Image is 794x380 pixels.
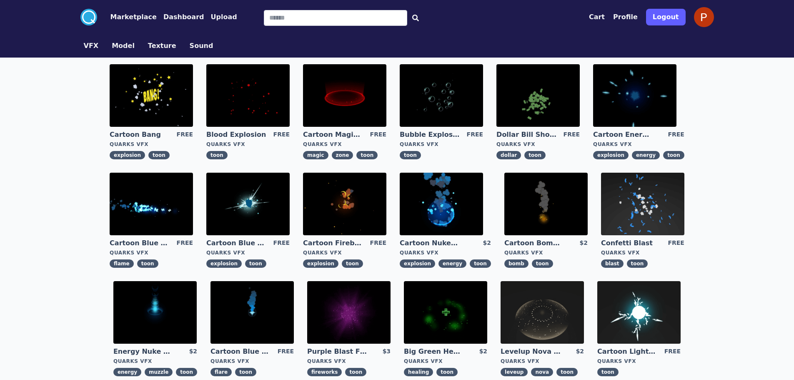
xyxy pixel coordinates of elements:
[206,64,290,127] img: imgAlt
[496,130,556,139] a: Dollar Bill Shower
[206,141,290,148] div: Quarks VFX
[273,130,290,139] div: FREE
[77,41,105,51] a: VFX
[110,239,170,248] a: Cartoon Blue Flamethrower
[206,239,266,248] a: Cartoon Blue Gas Explosion
[245,259,266,268] span: toon
[264,10,407,26] input: Search
[113,347,173,356] a: Energy Nuke Muzzle Flash
[303,239,363,248] a: Cartoon Fireball Explosion
[404,347,464,356] a: Big Green Healing Effect
[589,12,605,22] button: Cart
[501,358,584,365] div: Quarks VFX
[496,151,521,159] span: dollar
[332,151,353,159] span: zone
[145,368,173,376] span: muzzle
[400,151,421,159] span: toon
[668,239,684,248] div: FREE
[110,259,134,268] span: flame
[110,151,145,159] span: explosion
[112,41,135,51] button: Model
[496,141,580,148] div: Quarks VFX
[137,259,158,268] span: toon
[210,12,237,22] button: Upload
[97,12,157,22] a: Marketplace
[110,64,193,127] img: imgAlt
[531,368,553,376] span: nova
[532,259,553,268] span: toon
[113,281,197,344] img: imgAlt
[579,239,587,248] div: $2
[694,7,714,27] img: profile
[303,151,328,159] span: magic
[303,173,386,235] img: imgAlt
[370,239,386,248] div: FREE
[601,249,684,256] div: Quarks VFX
[84,41,99,51] button: VFX
[501,368,528,376] span: leveup
[278,347,294,356] div: FREE
[206,173,290,235] img: imgAlt
[400,141,483,148] div: Quarks VFX
[632,151,660,159] span: energy
[235,368,256,376] span: toon
[400,64,483,127] img: imgAlt
[613,12,638,22] button: Profile
[467,130,483,139] div: FREE
[183,41,220,51] a: Sound
[597,358,681,365] div: Quarks VFX
[307,281,391,344] img: imgAlt
[163,12,204,22] button: Dashboard
[210,358,294,365] div: Quarks VFX
[400,259,435,268] span: explosion
[524,151,546,159] span: toon
[601,259,624,268] span: blast
[210,281,294,344] img: imgAlt
[189,347,197,356] div: $2
[400,239,460,248] a: Cartoon Nuke Energy Explosion
[404,368,433,376] span: healing
[303,64,386,127] img: imgAlt
[110,141,193,148] div: Quarks VFX
[105,41,141,51] a: Model
[206,249,290,256] div: Quarks VFX
[556,368,578,376] span: toon
[206,130,266,139] a: Blood Explosion
[113,368,141,376] span: energy
[597,347,657,356] a: Cartoon Lightning Ball
[504,239,564,248] a: Cartoon Bomb Fuse
[307,358,391,365] div: Quarks VFX
[303,130,363,139] a: Cartoon Magic Zone
[141,41,183,51] a: Texture
[404,281,487,344] img: imgAlt
[370,130,386,139] div: FREE
[627,259,648,268] span: toon
[204,12,237,22] a: Upload
[210,347,271,356] a: Cartoon Blue Flare
[110,130,170,139] a: Cartoon Bang
[110,12,157,22] button: Marketplace
[646,5,686,29] a: Logout
[400,130,460,139] a: Bubble Explosion
[436,368,458,376] span: toon
[177,239,193,248] div: FREE
[470,259,491,268] span: toon
[110,249,193,256] div: Quarks VFX
[206,259,242,268] span: explosion
[593,141,684,148] div: Quarks VFX
[483,239,491,248] div: $2
[176,368,197,376] span: toon
[206,151,228,159] span: toon
[564,130,580,139] div: FREE
[110,173,193,235] img: imgAlt
[597,281,681,344] img: imgAlt
[345,368,366,376] span: toon
[597,368,619,376] span: toon
[303,259,338,268] span: explosion
[307,347,367,356] a: Purple Blast Fireworks
[400,173,483,235] img: imgAlt
[504,249,588,256] div: Quarks VFX
[576,347,584,356] div: $2
[404,358,487,365] div: Quarks VFX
